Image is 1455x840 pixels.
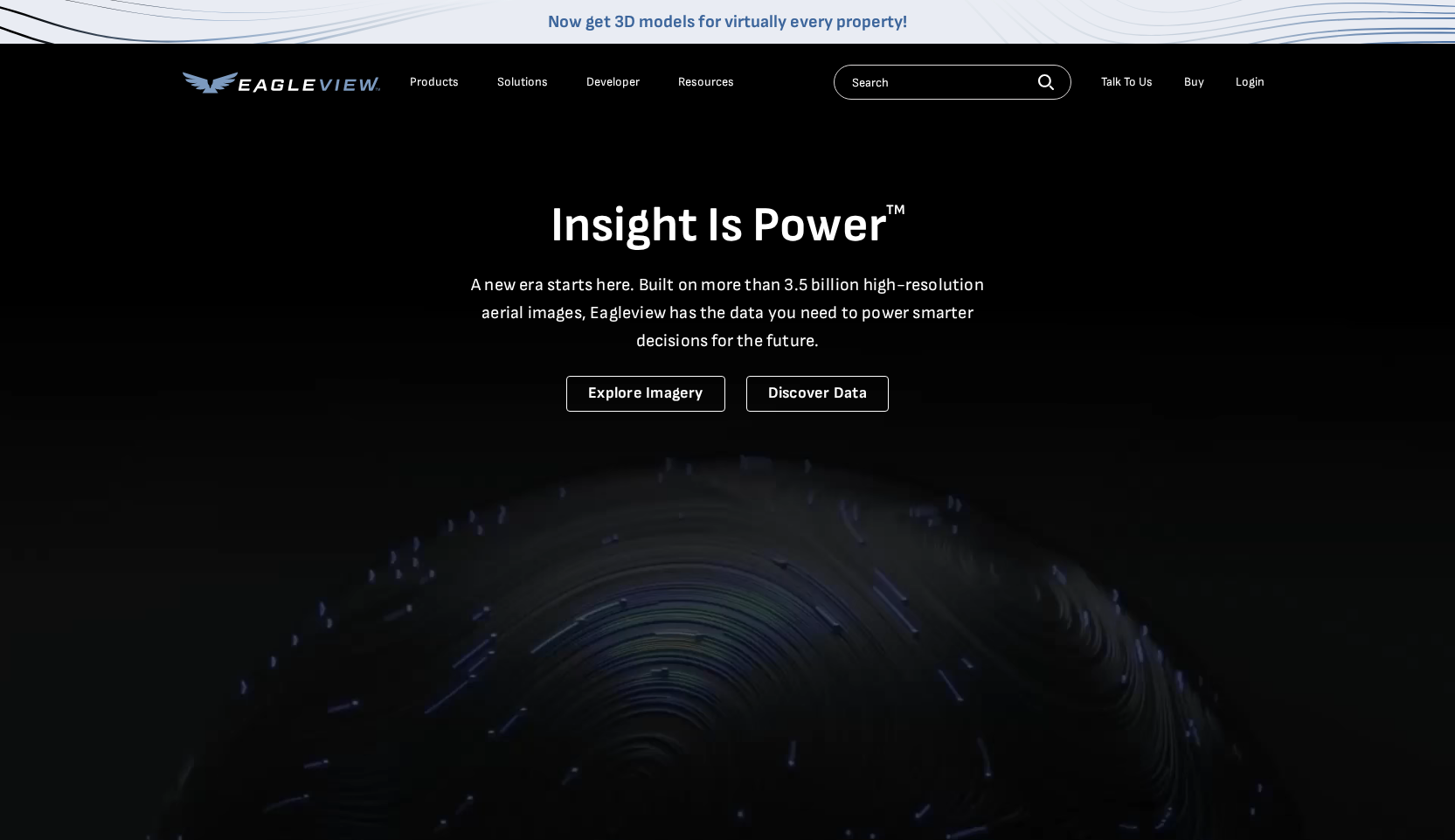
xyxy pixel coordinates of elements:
[1184,74,1204,90] a: Buy
[586,74,640,90] a: Developer
[497,74,548,90] div: Solutions
[886,202,905,219] sup: TM
[1101,74,1153,90] div: Talk To Us
[548,11,907,32] a: Now get 3D models for virtually every property!
[678,74,734,90] div: Resources
[566,376,725,412] a: Explore Imagery
[1236,74,1264,90] div: Login
[183,196,1273,257] h1: Insight Is Power
[834,65,1071,100] input: Search
[410,74,459,90] div: Products
[746,376,889,412] a: Discover Data
[461,271,995,355] p: A new era starts here. Built on more than 3.5 billion high-resolution aerial images, Eagleview ha...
